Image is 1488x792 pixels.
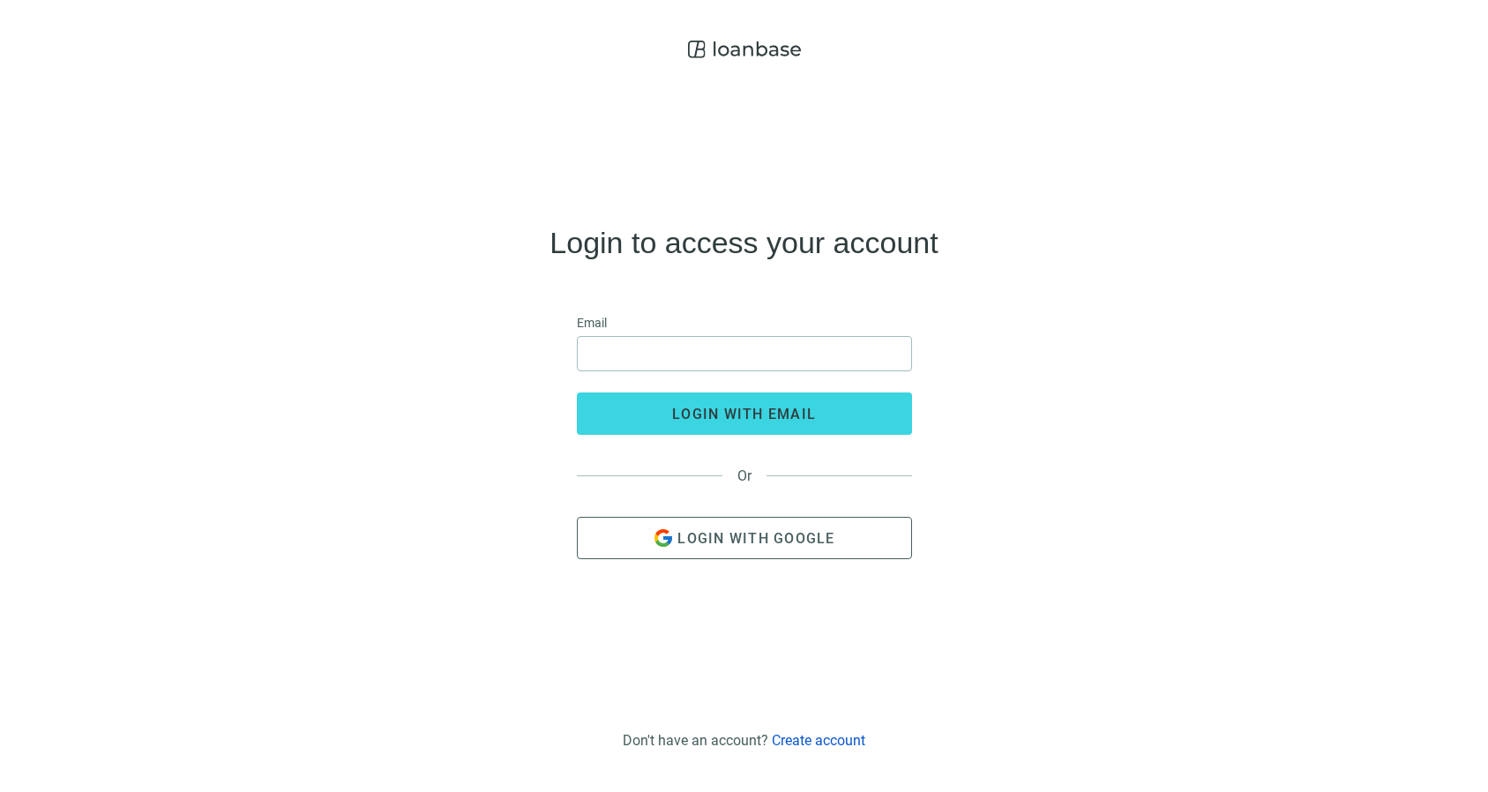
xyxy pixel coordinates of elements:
[577,392,912,435] button: login with email
[577,517,912,559] button: Login with Google
[577,313,607,332] span: Email
[772,732,865,749] a: Create account
[677,530,834,547] span: Login with Google
[722,467,766,484] span: Or
[550,228,938,257] h4: Login to access your account
[623,732,865,749] div: Don't have an account?
[672,406,816,422] span: login with email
